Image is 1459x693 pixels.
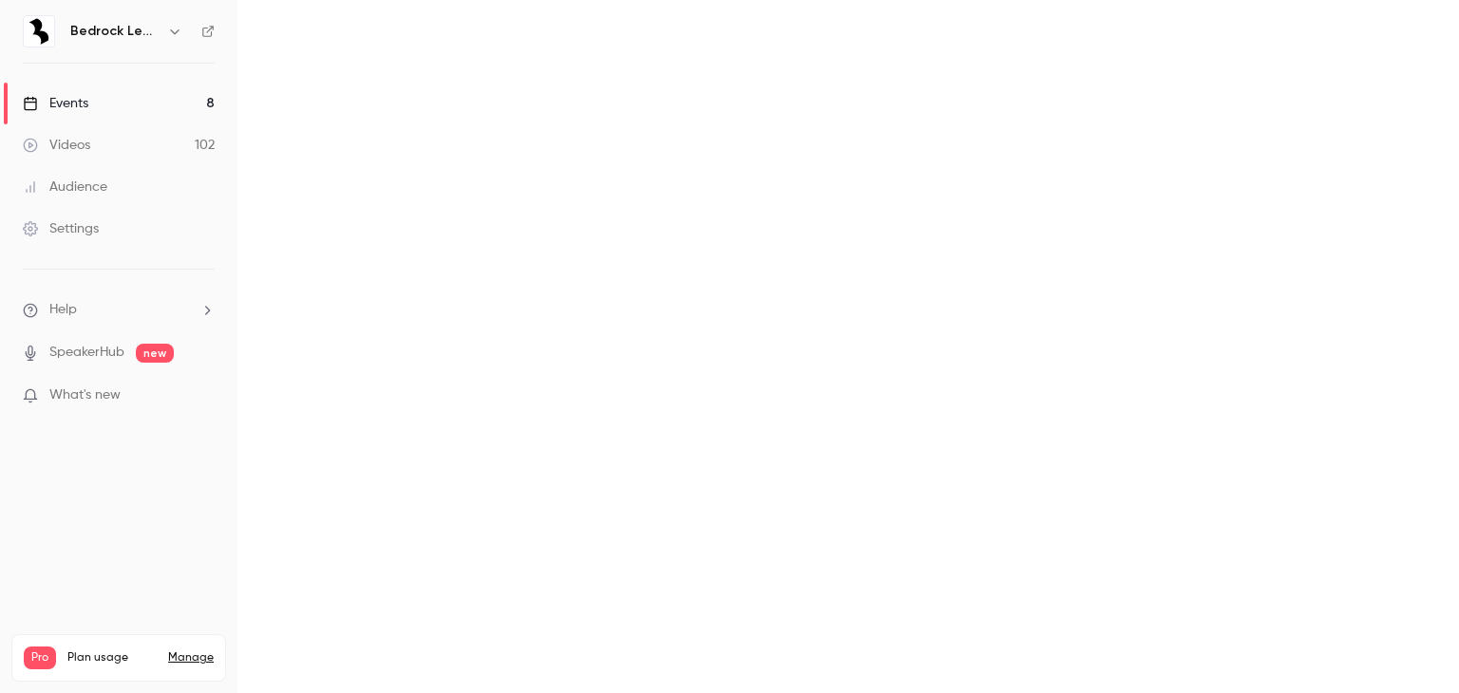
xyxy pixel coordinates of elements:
img: Bedrock Learning [24,16,54,47]
div: Events [23,94,88,113]
div: Videos [23,136,90,155]
a: SpeakerHub [49,343,124,363]
h6: Bedrock Learning [70,22,160,41]
a: Manage [168,650,214,665]
div: Settings [23,219,99,238]
div: Audience [23,178,107,197]
span: Pro [24,646,56,669]
span: Help [49,300,77,320]
span: new [136,344,174,363]
span: What's new [49,385,121,405]
li: help-dropdown-opener [23,300,215,320]
span: Plan usage [67,650,157,665]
